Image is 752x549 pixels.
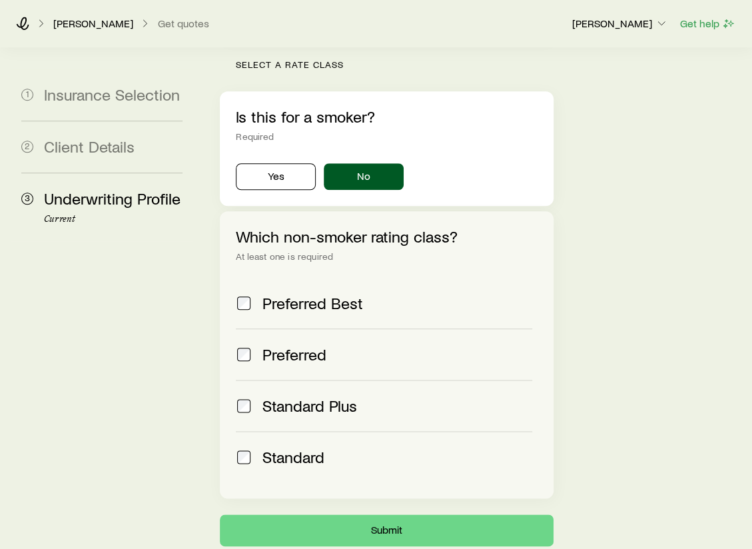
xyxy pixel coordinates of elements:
[21,193,33,205] span: 3
[571,16,669,32] button: [PERSON_NAME]
[262,294,363,312] span: Preferred Best
[21,141,33,153] span: 2
[236,251,537,262] div: At least one is required
[220,514,553,546] button: Submit
[53,17,133,30] p: [PERSON_NAME]
[44,137,135,156] span: Client Details
[262,448,324,466] span: Standard
[236,59,553,70] p: Select a rate class
[21,89,33,101] span: 1
[324,163,404,190] button: No
[237,399,250,412] input: Standard Plus
[44,85,180,104] span: Insurance Selection
[237,450,250,464] input: Standard
[237,296,250,310] input: Preferred Best
[44,214,183,225] p: Current
[236,107,537,126] p: Is this for a smoker?
[262,345,326,364] span: Preferred
[236,163,316,190] button: Yes
[237,348,250,361] input: Preferred
[262,396,357,415] span: Standard Plus
[236,227,537,246] p: Which non-smoker rating class?
[679,16,736,31] button: Get help
[44,189,181,208] span: Underwriting Profile
[236,131,537,142] div: Required
[157,17,210,30] button: Get quotes
[572,17,668,30] p: [PERSON_NAME]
